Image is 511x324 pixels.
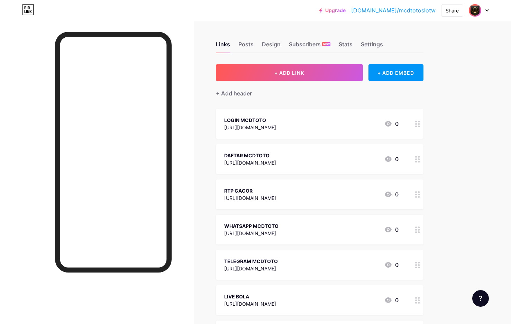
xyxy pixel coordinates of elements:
[339,40,353,53] div: Stats
[216,64,363,81] button: + ADD LINK
[224,159,276,166] div: [URL][DOMAIN_NAME]
[224,258,278,265] div: TELEGRAM MCDTOTO
[384,155,399,163] div: 0
[289,40,330,53] div: Subscribers
[224,124,276,131] div: [URL][DOMAIN_NAME]
[384,120,399,128] div: 0
[224,293,276,300] div: LIVE BOLA
[224,117,276,124] div: LOGIN MCDTOTO
[351,6,436,15] a: [DOMAIN_NAME]/mcdtotoslotw
[274,70,304,76] span: + ADD LINK
[216,89,252,98] div: + Add header
[262,40,281,53] div: Design
[384,225,399,234] div: 0
[224,265,278,272] div: [URL][DOMAIN_NAME]
[384,261,399,269] div: 0
[468,4,482,17] img: mcdtotoslotw
[361,40,383,53] div: Settings
[323,42,330,46] span: NEW
[224,187,276,194] div: RTP GACOR
[446,7,459,14] div: Share
[384,296,399,304] div: 0
[224,222,279,230] div: WHATSAPP MCDTOTO
[224,230,279,237] div: [URL][DOMAIN_NAME]
[319,8,346,13] a: Upgrade
[238,40,254,53] div: Posts
[224,194,276,202] div: [URL][DOMAIN_NAME]
[224,300,276,307] div: [URL][DOMAIN_NAME]
[384,190,399,198] div: 0
[224,152,276,159] div: DAFTAR MCDTOTO
[368,64,423,81] div: + ADD EMBED
[216,40,230,53] div: Links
